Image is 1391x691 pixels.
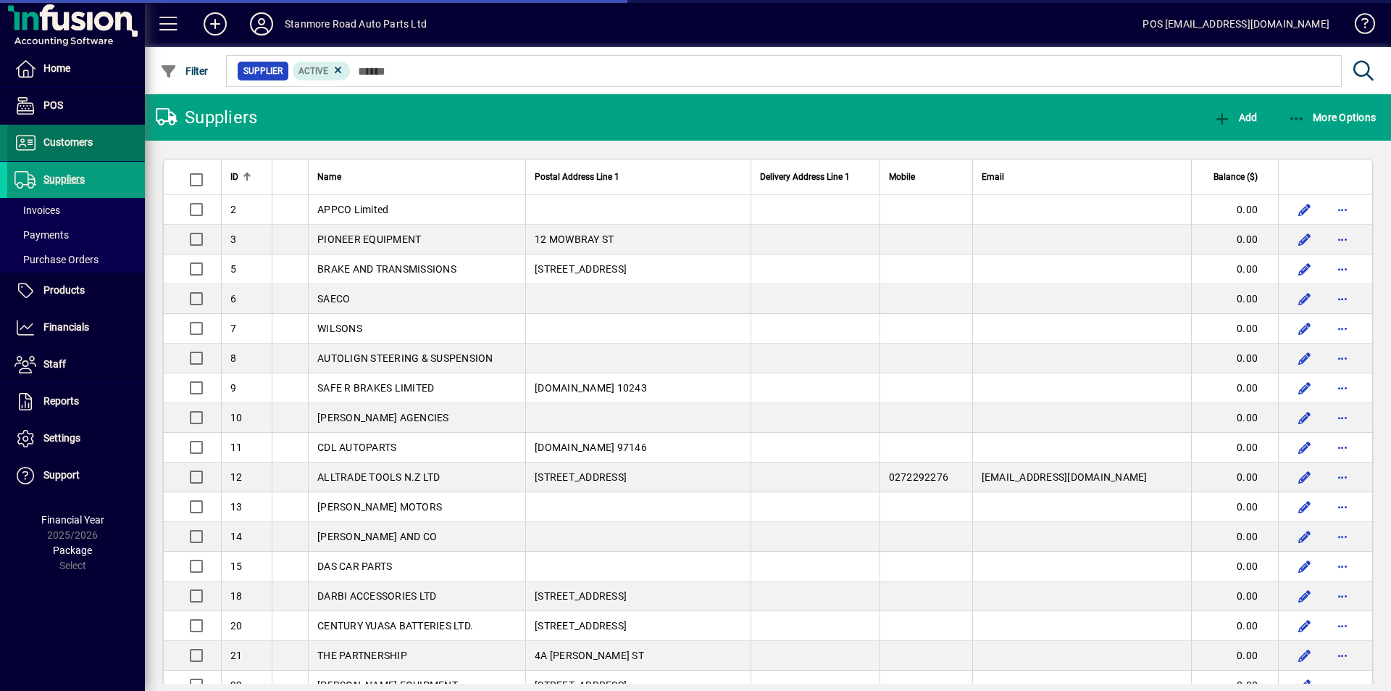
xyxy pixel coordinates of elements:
[317,169,517,185] div: Name
[1331,198,1354,221] button: More options
[1288,112,1377,123] span: More Options
[535,169,619,185] span: Postal Address Line 1
[317,352,493,364] span: AUTOLIGN STEERING & SUSPENSION
[889,169,964,185] div: Mobile
[1191,641,1278,671] td: 0.00
[1344,3,1373,50] a: Knowledge Base
[1331,376,1354,400] button: More options
[1191,284,1278,314] td: 0.00
[1191,314,1278,344] td: 0.00
[230,293,236,305] span: 6
[14,204,60,216] span: Invoices
[1191,195,1278,225] td: 0.00
[230,323,236,334] span: 7
[1331,406,1354,429] button: More options
[230,263,236,275] span: 5
[1293,495,1316,518] button: Edit
[43,358,66,370] span: Staff
[1331,228,1354,251] button: More options
[160,65,209,77] span: Filter
[1200,169,1271,185] div: Balance ($)
[889,169,915,185] span: Mobile
[1293,347,1316,370] button: Edit
[43,321,89,333] span: Financials
[1285,104,1380,131] button: More Options
[1293,466,1316,489] button: Edit
[1210,104,1261,131] button: Add
[317,471,440,483] span: ALLTRADE TOOLS N.Z LTD
[7,384,145,420] a: Reports
[1191,463,1278,492] td: 0.00
[7,347,145,383] a: Staff
[535,442,647,453] span: [DOMAIN_NAME] 97146
[317,293,350,305] span: SAECO
[1191,255,1278,284] td: 0.00
[1293,376,1316,400] button: Edit
[7,421,145,457] a: Settings
[535,471,627,483] span: [STREET_ADDRESS]
[43,469,80,481] span: Support
[1331,317,1354,340] button: More options
[317,560,392,572] span: DAS CAR PARTS
[982,169,1182,185] div: Email
[317,531,437,542] span: [PERSON_NAME] AND CO
[230,650,243,661] span: 21
[1191,552,1278,582] td: 0.00
[230,679,243,691] span: 22
[7,273,145,309] a: Products
[535,650,644,661] span: 4A [PERSON_NAME] ST
[43,284,85,296] span: Products
[230,204,236,215] span: 2
[317,323,362,334] span: WILSONS
[1331,614,1354,637] button: More options
[1331,287,1354,310] button: More options
[7,247,145,272] a: Purchase Orders
[1331,436,1354,459] button: More options
[1331,644,1354,667] button: More options
[1191,344,1278,373] td: 0.00
[317,501,442,513] span: [PERSON_NAME] MOTORS
[230,471,243,483] span: 12
[1293,257,1316,281] button: Edit
[230,412,243,423] span: 10
[1191,522,1278,552] td: 0.00
[1191,611,1278,641] td: 0.00
[7,198,145,223] a: Invoices
[535,233,614,245] span: 12 MOWBRAY ST
[1293,644,1316,667] button: Edit
[1331,347,1354,370] button: More options
[1293,614,1316,637] button: Edit
[1191,403,1278,433] td: 0.00
[317,382,434,394] span: SAFE R BRAKES LIMITED
[7,310,145,346] a: Financials
[317,650,407,661] span: THE PARTNERSHIP
[1331,584,1354,608] button: More options
[230,531,243,542] span: 14
[7,51,145,87] a: Home
[889,471,949,483] span: 0272292276
[317,620,473,632] span: CENTURY YUASA BATTERIES LTD.
[156,106,257,129] div: Suppliers
[43,62,70,74] span: Home
[1331,555,1354,578] button: More options
[1293,436,1316,459] button: Edit
[14,254,99,265] span: Purchase Orders
[1214,112,1257,123] span: Add
[230,501,243,513] span: 13
[535,263,627,275] span: [STREET_ADDRESS]
[156,58,212,84] button: Filter
[7,125,145,161] a: Customers
[41,514,104,526] span: Financial Year
[1331,466,1354,489] button: More options
[230,620,243,632] span: 20
[43,432,80,444] span: Settings
[230,382,236,394] span: 9
[317,263,456,275] span: BRAKE AND TRANSMISSIONS
[1214,169,1258,185] span: Balance ($)
[43,136,93,148] span: Customers
[293,62,351,80] mat-chip: Activation Status: Active
[317,169,341,185] span: Name
[1191,373,1278,403] td: 0.00
[317,679,458,691] span: [PERSON_NAME] EQUIPMENT
[982,471,1148,483] span: [EMAIL_ADDRESS][DOMAIN_NAME]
